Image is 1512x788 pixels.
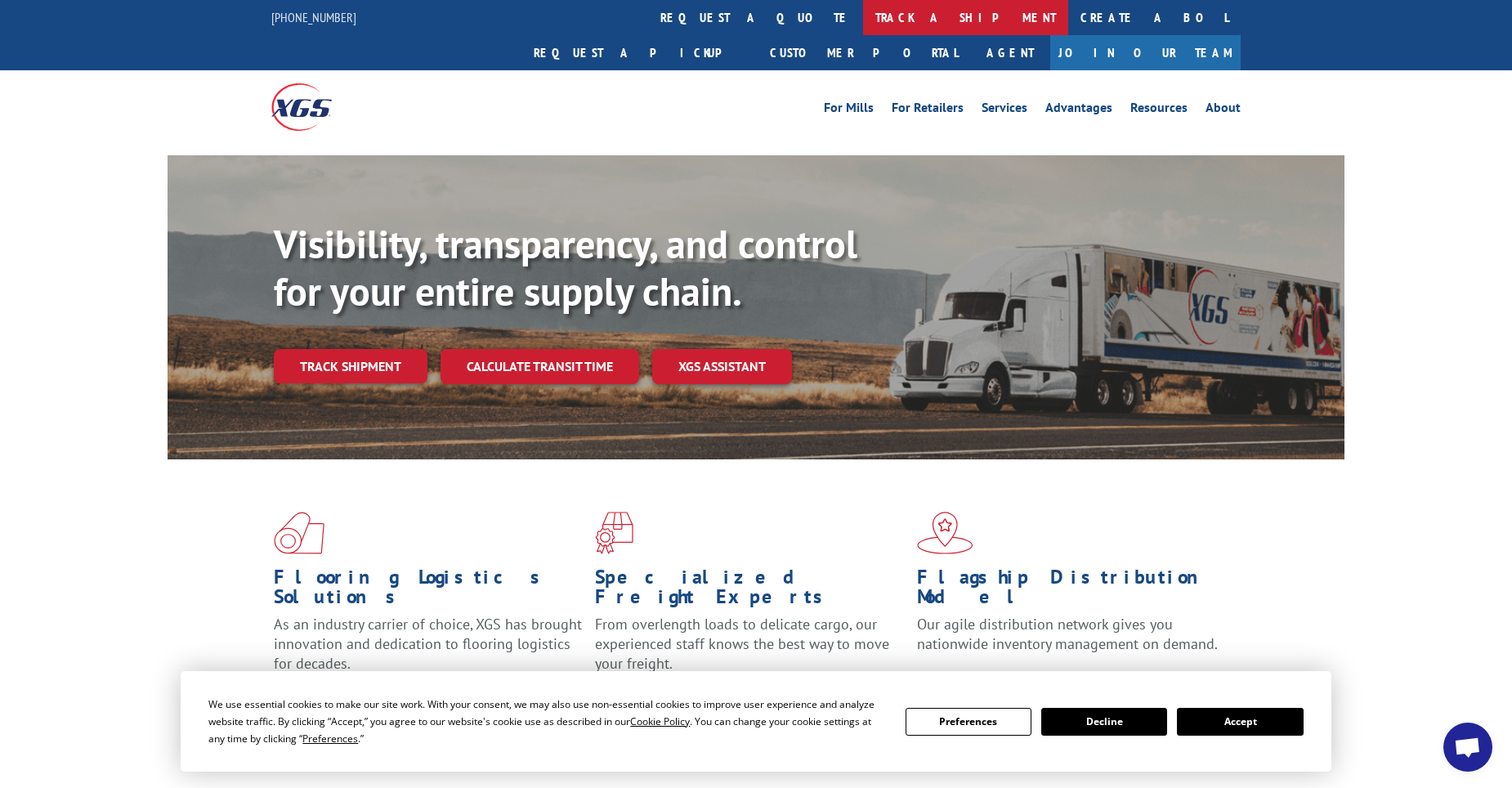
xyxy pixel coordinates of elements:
a: Customer Portal [758,35,970,70]
a: Join Our Team [1050,35,1241,70]
span: As an industry carrier of choice, XGS has brought innovation and dedication to flooring logistics... [274,615,582,673]
a: For Retailers [892,101,964,119]
a: For Mills [824,101,874,119]
h1: Flooring Logistics Solutions [274,567,583,615]
a: About [1206,101,1241,119]
h1: Specialized Freight Experts [595,567,904,615]
a: XGS ASSISTANT [652,349,792,384]
span: Preferences [302,732,358,745]
button: Preferences [906,708,1031,736]
a: Advantages [1045,101,1112,119]
div: Cookie Consent Prompt [181,671,1331,772]
img: xgs-icon-total-supply-chain-intelligence-red [274,512,324,554]
a: Resources [1130,101,1188,119]
div: We use essential cookies to make our site work. With your consent, we may also use non-essential ... [208,696,885,747]
span: Our agile distribution network gives you nationwide inventory management on demand. [917,615,1218,653]
p: From overlength loads to delicate cargo, our experienced staff knows the best way to move your fr... [595,615,904,687]
h1: Flagship Distribution Model [917,567,1226,615]
button: Accept [1177,708,1303,736]
a: Track shipment [274,349,427,383]
a: Calculate transit time [441,349,639,384]
a: Request a pickup [521,35,758,70]
img: xgs-icon-focused-on-flooring-red [595,512,633,554]
span: Cookie Policy [630,714,690,728]
b: Visibility, transparency, and control for your entire supply chain. [274,218,857,316]
img: xgs-icon-flagship-distribution-model-red [917,512,973,554]
a: Agent [970,35,1050,70]
a: [PHONE_NUMBER] [271,9,356,25]
a: Learn More > [917,669,1121,687]
a: Services [982,101,1027,119]
button: Decline [1041,708,1167,736]
div: Open chat [1443,723,1492,772]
